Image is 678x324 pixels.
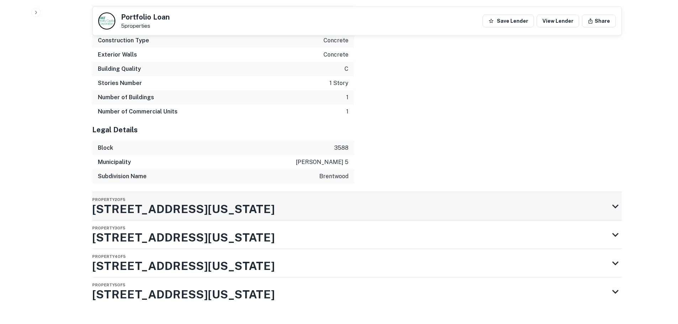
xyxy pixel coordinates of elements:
[537,15,579,27] a: View Lender
[345,65,348,73] p: c
[92,277,622,306] div: Property5of5[STREET_ADDRESS][US_STATE]
[92,254,126,259] span: Property 4 of 5
[324,36,348,45] p: concrete
[92,257,275,275] h3: [STREET_ADDRESS][US_STATE]
[483,15,534,27] button: Save Lender
[642,267,678,301] iframe: Chat Widget
[98,158,131,166] h6: Municipality
[582,15,616,27] button: Share
[121,14,170,21] h5: Portfolio Loan
[98,36,149,45] h6: Construction Type
[92,192,622,221] div: Property2of5[STREET_ADDRESS][US_STATE]
[98,51,137,59] h6: Exterior Walls
[346,93,348,102] p: 1
[98,65,141,73] h6: Building Quality
[98,79,142,87] h6: Stories Number
[92,283,125,287] span: Property 5 of 5
[98,172,147,181] h6: Subdivision Name
[98,144,113,152] h6: Block
[330,79,348,87] p: 1 story
[334,144,348,152] p: 3588
[324,51,348,59] p: concrete
[319,172,348,181] p: brentwood
[92,197,125,202] span: Property 2 of 5
[98,107,178,116] h6: Number of Commercial Units
[92,201,275,218] h3: [STREET_ADDRESS][US_STATE]
[121,23,170,29] p: 5 properties
[296,158,348,166] p: [PERSON_NAME] 5
[92,286,275,303] h3: [STREET_ADDRESS][US_STATE]
[92,221,622,249] div: Property3of5[STREET_ADDRESS][US_STATE]
[92,226,125,230] span: Property 3 of 5
[98,93,154,102] h6: Number of Buildings
[92,229,275,246] h3: [STREET_ADDRESS][US_STATE]
[92,124,354,135] h5: Legal Details
[346,107,348,116] p: 1
[92,249,622,277] div: Property4of5[STREET_ADDRESS][US_STATE]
